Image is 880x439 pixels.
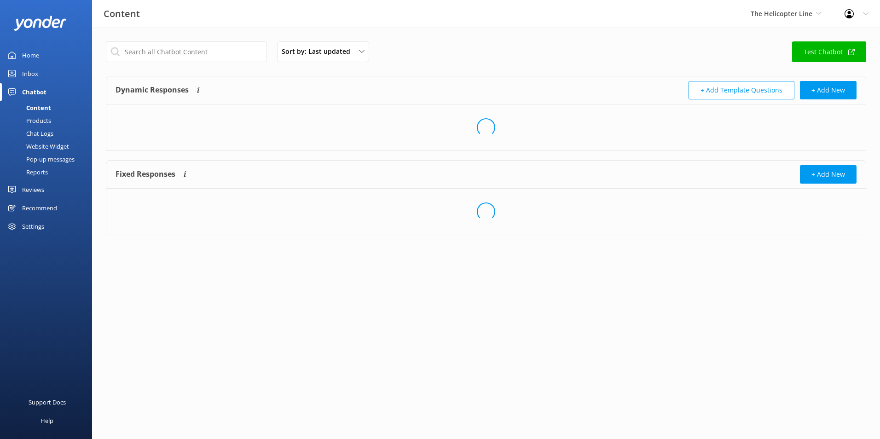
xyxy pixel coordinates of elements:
h3: Content [104,6,140,21]
div: Help [41,411,53,430]
div: Reviews [22,180,44,199]
button: + Add Template Questions [689,81,794,99]
div: Settings [22,217,44,236]
a: Content [6,101,92,114]
div: Pop-up messages [6,153,75,166]
div: Products [6,114,51,127]
div: Recommend [22,199,57,217]
span: Sort by: Last updated [282,46,356,57]
div: Chatbot [22,83,46,101]
a: Products [6,114,92,127]
button: + Add New [800,165,857,184]
div: Website Widget [6,140,69,153]
div: Support Docs [29,393,66,411]
a: Chat Logs [6,127,92,140]
a: Website Widget [6,140,92,153]
span: The Helicopter Line [751,9,812,18]
div: Chat Logs [6,127,53,140]
h4: Dynamic Responses [116,81,189,99]
div: Inbox [22,64,38,83]
div: Content [6,101,51,114]
h4: Fixed Responses [116,165,175,184]
button: + Add New [800,81,857,99]
img: yonder-white-logo.png [14,16,67,31]
input: Search all Chatbot Content [106,41,267,62]
a: Test Chatbot [792,41,866,62]
a: Pop-up messages [6,153,92,166]
a: Reports [6,166,92,179]
div: Reports [6,166,48,179]
div: Home [22,46,39,64]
